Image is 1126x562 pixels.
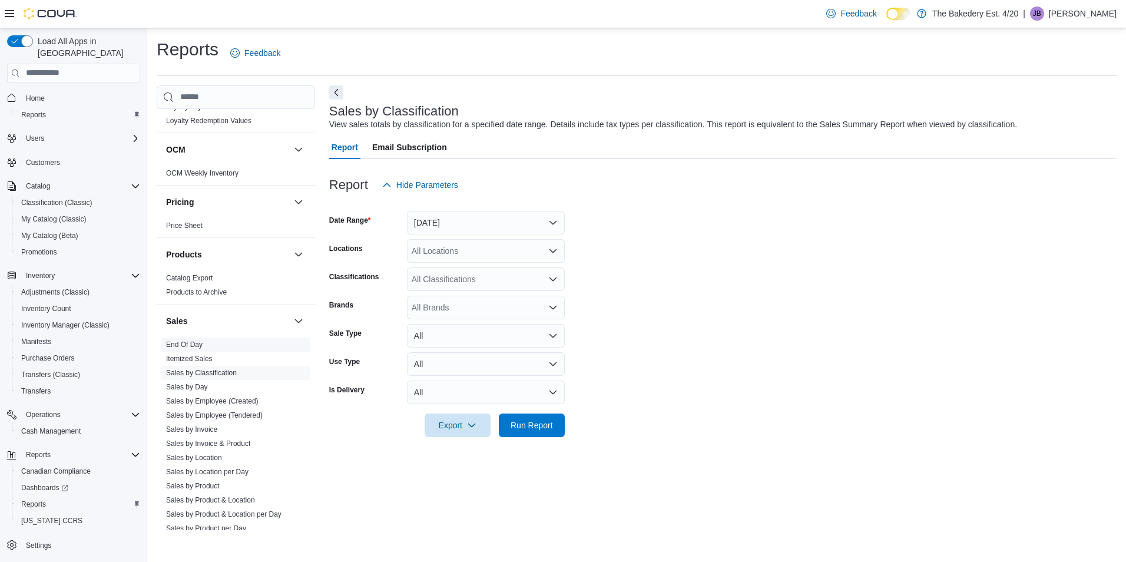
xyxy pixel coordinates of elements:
button: Export [425,414,491,437]
a: Sales by Product [166,482,220,490]
a: Feedback [822,2,881,25]
span: Customers [26,158,60,167]
span: Canadian Compliance [16,464,140,478]
button: Products [292,247,306,262]
a: Sales by Invoice & Product [166,439,250,448]
a: Feedback [226,41,285,65]
label: Classifications [329,272,379,282]
div: Loyalty [157,100,315,133]
button: Catalog [2,178,145,194]
a: Sales by Product per Day [166,524,246,533]
span: Feedback [840,8,876,19]
button: My Catalog (Beta) [12,227,145,244]
a: Dashboards [12,480,145,496]
button: Users [2,130,145,147]
a: Sales by Location per Day [166,468,249,476]
span: Operations [26,410,61,419]
button: Pricing [292,195,306,209]
button: Promotions [12,244,145,260]
p: The Bakedery Est. 4/20 [932,6,1018,21]
div: OCM [157,166,315,185]
a: Inventory Manager (Classic) [16,318,114,332]
span: Reports [21,110,46,120]
span: Products to Archive [166,287,227,297]
a: Loyalty Adjustments [166,103,229,111]
span: Sales by Product [166,481,220,491]
a: Sales by Employee (Created) [166,397,259,405]
button: Hide Parameters [377,173,463,197]
button: Open list of options [548,246,558,256]
button: Canadian Compliance [12,463,145,480]
p: | [1023,6,1025,21]
span: Washington CCRS [16,514,140,528]
span: Dark Mode [886,20,887,21]
button: Pricing [166,196,289,208]
label: Use Type [329,357,360,366]
button: Open list of options [548,303,558,312]
a: Sales by Classification [166,369,237,377]
a: Sales by Invoice [166,425,217,434]
span: Run Report [511,419,553,431]
span: Sales by Product & Location [166,495,255,505]
div: Products [157,271,315,304]
span: Inventory [21,269,140,283]
span: Cash Management [21,427,81,436]
button: Inventory [2,267,145,284]
button: Inventory [21,269,59,283]
label: Is Delivery [329,385,365,395]
span: Reports [26,450,51,459]
span: Sales by Location per Day [166,467,249,477]
button: Users [21,131,49,146]
span: Catalog Export [166,273,213,283]
a: Customers [21,156,65,170]
button: Sales [292,314,306,328]
h3: Products [166,249,202,260]
span: Feedback [244,47,280,59]
button: All [407,381,565,404]
span: Report [332,135,358,159]
a: Itemized Sales [166,355,213,363]
span: Users [26,134,44,143]
div: View sales totals by classification for a specified date range. Details include tax types per cla... [329,118,1017,131]
button: Next [329,85,343,100]
button: OCM [292,143,306,157]
a: Adjustments (Classic) [16,285,94,299]
button: Settings [2,536,145,553]
button: Reports [2,447,145,463]
span: Dashboards [16,481,140,495]
button: Operations [2,406,145,423]
button: Run Report [499,414,565,437]
button: Reports [12,107,145,123]
span: Load All Apps in [GEOGRAPHIC_DATA] [33,35,140,59]
a: Sales by Employee (Tendered) [166,411,263,419]
span: Manifests [21,337,51,346]
a: OCM Weekly Inventory [166,169,239,177]
input: Dark Mode [886,8,911,20]
span: Purchase Orders [21,353,75,363]
span: Sales by Location [166,453,222,462]
span: Sales by Product & Location per Day [166,510,281,519]
span: Sales by Product per Day [166,524,246,533]
button: Purchase Orders [12,350,145,366]
a: Home [21,91,49,105]
span: Operations [21,408,140,422]
button: Classification (Classic) [12,194,145,211]
span: Catalog [26,181,50,191]
h3: Report [329,178,368,192]
span: Inventory [26,271,55,280]
span: Adjustments (Classic) [21,287,90,297]
button: Reports [21,448,55,462]
a: Sales by Product & Location per Day [166,510,281,518]
span: Promotions [16,245,140,259]
a: Loyalty Redemption Values [166,117,251,125]
a: Canadian Compliance [16,464,95,478]
button: Home [2,90,145,107]
button: Customers [2,154,145,171]
span: Transfers (Classic) [21,370,80,379]
div: Sales [157,338,315,540]
span: Sales by Employee (Created) [166,396,259,406]
button: Catalog [21,179,55,193]
h3: Pricing [166,196,194,208]
span: My Catalog (Classic) [21,214,87,224]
